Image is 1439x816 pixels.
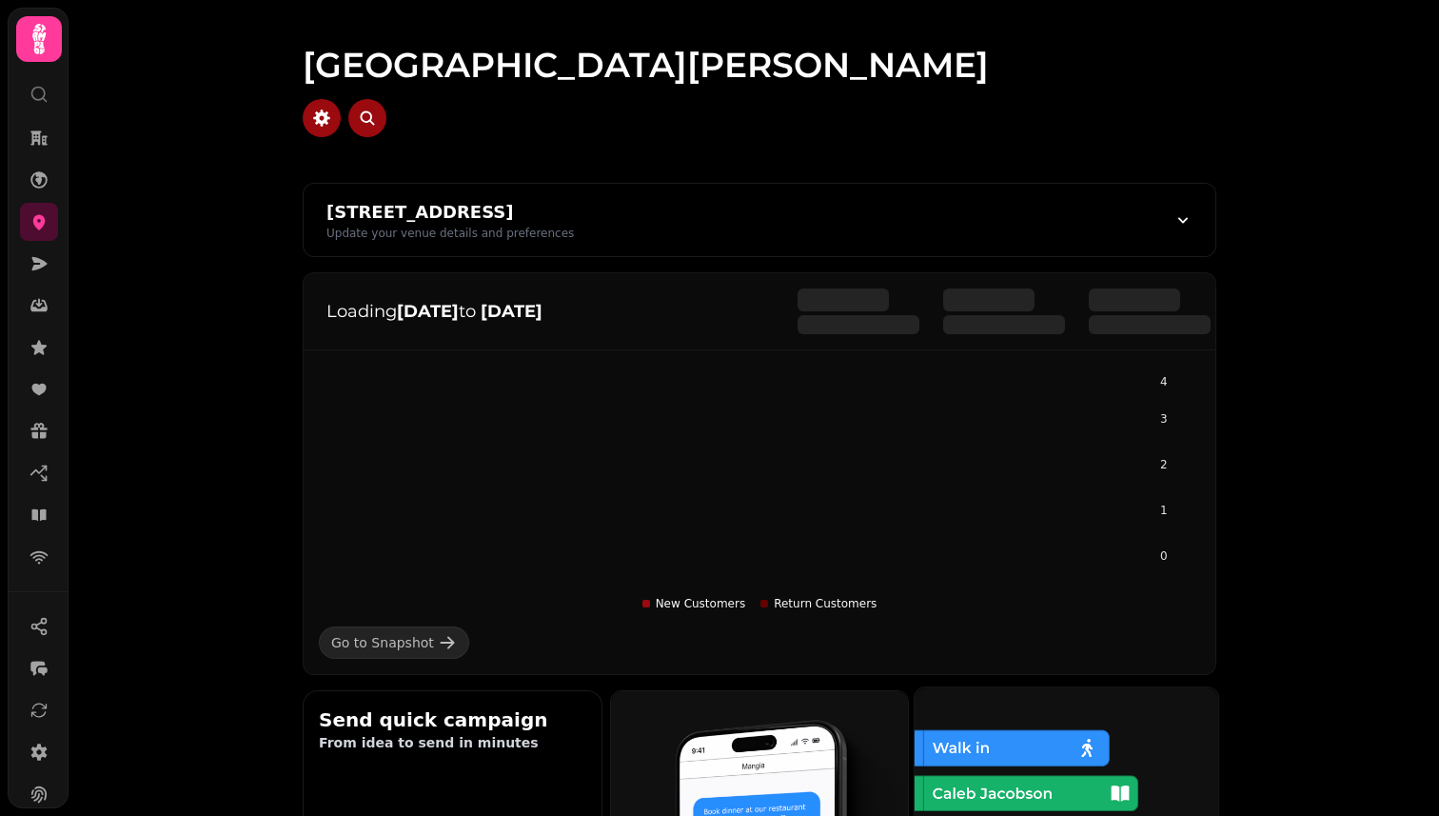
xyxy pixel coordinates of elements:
tspan: 1 [1160,504,1168,517]
h2: Send quick campaign [319,707,586,733]
div: New Customers [642,596,746,611]
tspan: 0 [1160,549,1168,563]
div: [STREET_ADDRESS] [326,199,574,226]
strong: [DATE] [397,301,459,322]
div: Return Customers [760,596,877,611]
tspan: 3 [1160,412,1168,426]
p: From idea to send in minutes [319,733,586,752]
div: Update your venue details and preferences [326,226,574,241]
strong: [DATE] [481,301,542,322]
div: Go to Snapshot [331,633,434,652]
p: Loading to [326,298,759,325]
a: Go to Snapshot [319,627,469,659]
tspan: 4 [1160,375,1168,388]
tspan: 2 [1160,458,1168,471]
